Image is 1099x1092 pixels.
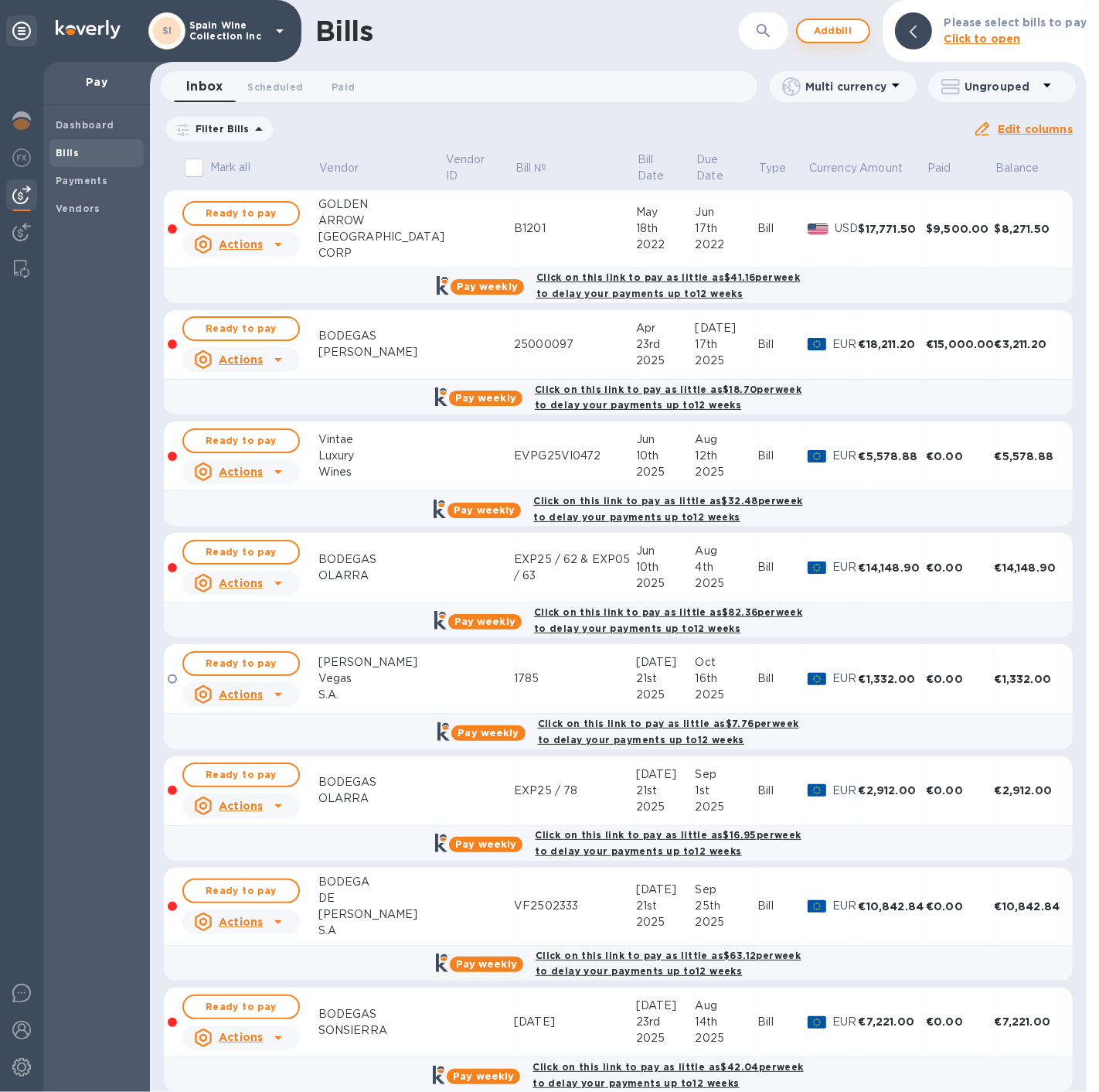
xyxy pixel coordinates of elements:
div: $17,771.50 [859,221,927,237]
p: Bill № [515,160,547,176]
button: Ready to pay [182,995,300,1019]
span: Inbox [186,76,223,97]
h1: Bills [315,15,373,47]
span: Bill № [515,160,567,176]
span: Paid [332,79,355,95]
div: [DATE] [636,766,696,783]
div: OLARRA [318,790,444,807]
div: €3,211.20 [995,336,1060,352]
div: €7,221.00 [859,1014,927,1029]
span: Paid [927,160,971,176]
b: Click to open [944,32,1021,45]
div: 21st [636,898,696,914]
div: 23rd [636,1014,696,1030]
span: Ready to pay [196,319,286,338]
div: €0.00 [926,671,995,687]
div: €1,332.00 [859,671,927,687]
b: Payments [56,175,107,186]
div: Sep [696,882,758,898]
button: Ready to pay [182,763,300,787]
div: 16th [696,671,758,687]
u: Edit columns [998,123,1073,135]
div: Bill [757,220,808,237]
b: Click on this link to pay as little as $82.36 per week to delay your payments up to 12 weeks [534,606,802,634]
div: [DATE] [636,654,696,671]
b: Click on this link to pay as little as $63.12 per week to delay your payments up to 12 weeks [536,950,801,978]
p: EUR [832,448,858,464]
span: Scheduled [247,79,303,95]
div: Unpin categories [6,15,37,46]
div: 2022 [696,237,758,253]
p: Spain Wine Collection Inc [189,20,267,42]
span: Amount [859,160,923,176]
u: Actions [219,916,263,928]
div: BODEGAS [318,774,444,790]
div: 2025 [636,464,696,480]
div: BODEGAS [318,328,444,344]
div: Bill [757,783,808,799]
div: 10th [636,448,696,464]
p: Amount [859,160,903,176]
b: Click on this link to pay as little as $32.48 per week to delay your payments up to 12 weeks [533,495,802,523]
div: Jun [636,543,696,559]
div: €18,211.20 [859,336,927,352]
div: €2,912.00 [859,783,927,798]
div: $8,271.50 [995,221,1060,237]
b: Vendors [56,203,100,214]
button: Ready to pay [182,651,300,676]
p: USD [835,220,859,237]
div: Bill [757,448,808,464]
b: Pay weekly [456,958,517,970]
u: Actions [219,466,263,478]
div: €0.00 [926,899,995,914]
div: 2025 [696,799,758,815]
div: 2025 [696,353,758,369]
div: 2025 [636,353,696,369]
p: EUR [832,898,858,914]
button: Ready to pay [182,201,300,226]
div: Bill [757,671,808,687]
div: €5,578.88 [995,449,1060,464]
div: €0.00 [926,449,995,464]
b: Click on this link to pay as little as $7.76 per week to delay your payments up to 12 weeks [538,718,799,746]
span: Bill Date [638,152,694,184]
div: €2,912.00 [995,783,1060,798]
span: Ready to pay [196,654,286,673]
div: ARROW [318,213,444,229]
div: Aug [696,543,758,559]
div: Jun [696,204,758,220]
img: Logo [56,20,121,39]
p: Mark all [210,159,250,176]
div: €14,148.90 [859,560,927,575]
button: Ready to pay [182,540,300,565]
div: BODEGAS [318,1006,444,1022]
b: Click on this link to pay as little as $18.70 per week to delay your payments up to 12 weeks [535,384,801,411]
div: €1,332.00 [995,671,1060,687]
div: EXP25 / 62 & EXP05 / 63 [514,551,636,584]
div: GOLDEN [318,196,444,213]
div: 2022 [636,237,696,253]
div: Wines [318,464,444,480]
img: Foreign exchange [12,148,31,167]
div: 2025 [696,914,758,930]
p: EUR [832,559,858,575]
div: EXP25 / 78 [514,783,636,799]
div: 17th [696,336,758,353]
div: Bill [757,559,808,575]
div: S.A. [318,687,444,703]
div: BODEGA [318,874,444,890]
span: Ready to pay [196,204,286,223]
p: Pay [56,74,138,90]
p: EUR [832,783,858,799]
div: 1785 [514,671,636,687]
div: 17th [696,220,758,237]
p: Bill Date [638,152,674,184]
div: 2025 [636,914,696,930]
b: Please select bills to pay [944,16,1087,29]
div: May [636,204,696,220]
span: Ready to pay [196,766,286,784]
div: 1st [696,783,758,799]
div: [PERSON_NAME] [318,654,444,671]
p: Multi currency [805,79,886,94]
div: S.A [318,923,444,939]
